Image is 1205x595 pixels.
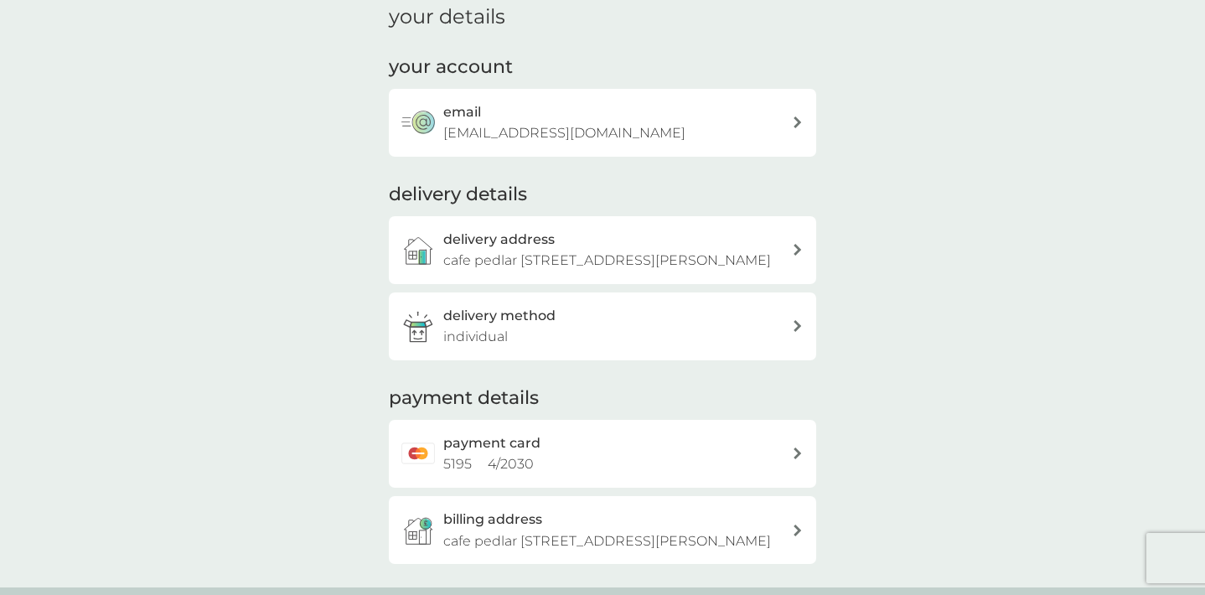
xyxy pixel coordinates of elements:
[389,385,539,411] h2: payment details
[443,456,472,472] span: 5195
[443,509,542,530] h3: billing address
[443,229,555,251] h3: delivery address
[443,530,771,552] p: cafe pedlar [STREET_ADDRESS][PERSON_NAME]
[389,5,505,29] h1: your details
[443,432,540,454] h2: payment card
[488,456,534,472] span: 4 / 2030
[389,420,816,488] a: payment card5195 4/2030
[389,182,527,208] h2: delivery details
[389,496,816,564] button: billing addresscafe pedlar [STREET_ADDRESS][PERSON_NAME]
[443,326,508,348] p: individual
[389,54,513,80] h2: your account
[443,305,556,327] h3: delivery method
[389,89,816,157] button: email[EMAIL_ADDRESS][DOMAIN_NAME]
[389,292,816,360] a: delivery methodindividual
[443,250,771,272] p: cafe pedlar [STREET_ADDRESS][PERSON_NAME]
[389,216,816,284] a: delivery addresscafe pedlar [STREET_ADDRESS][PERSON_NAME]
[443,122,685,144] p: [EMAIL_ADDRESS][DOMAIN_NAME]
[443,101,481,123] h3: email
